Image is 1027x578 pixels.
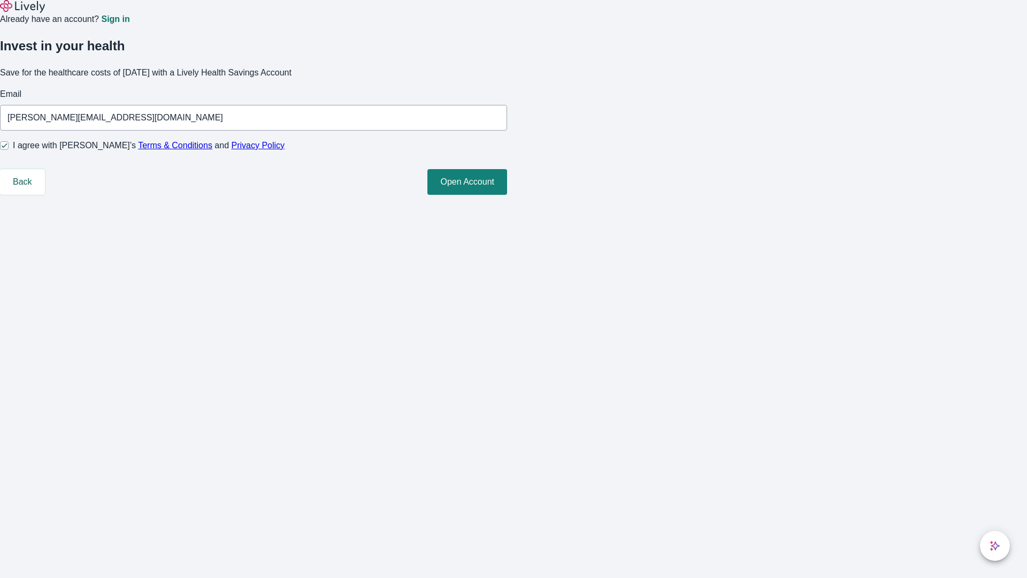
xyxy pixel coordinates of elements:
span: I agree with [PERSON_NAME]’s and [13,139,285,152]
button: Open Account [427,169,507,195]
a: Sign in [101,15,129,24]
a: Terms & Conditions [138,141,212,150]
button: chat [980,531,1010,561]
a: Privacy Policy [232,141,285,150]
svg: Lively AI Assistant [990,541,1000,551]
